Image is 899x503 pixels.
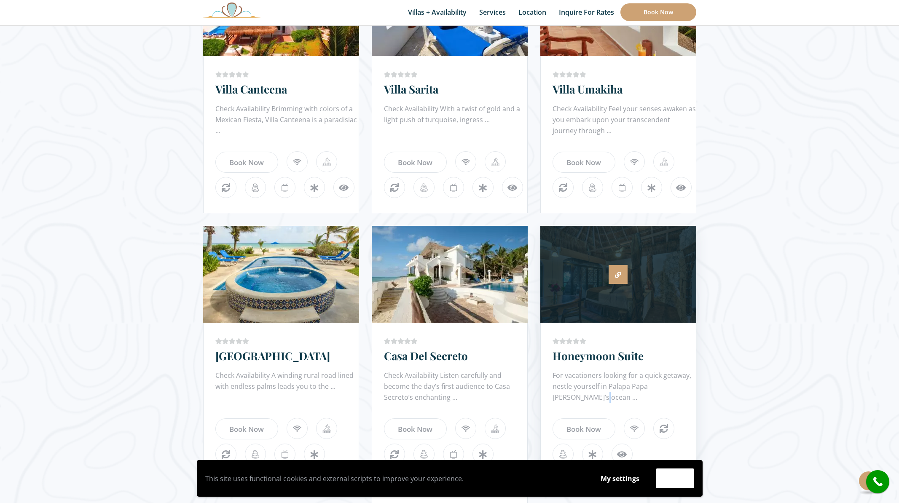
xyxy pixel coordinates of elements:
a: Villa Sarita [384,82,438,96]
a: Casa Del Secreto [384,348,468,363]
a: call [866,470,889,493]
a: Book Now [553,152,615,173]
div: Check Availability Brimming with colors of a Mexican Fiesta, Villa Canteena is a paradisiac ... [215,103,359,137]
a: Book Now [553,418,615,439]
button: My settings [593,469,647,488]
div: Check Availability A winding rural road lined with endless palms leads you to the ... [215,370,359,404]
div: Check Availability Listen carefully and become the day’s first audience to Casa Secreto’s enchant... [384,370,527,404]
img: Awesome Logo [203,2,260,18]
button: Accept [656,468,694,488]
a: Book Now [620,3,696,21]
a: Book Now [384,152,447,173]
div: For vacationers looking for a quick getaway, nestle yourself in Palapa Papa [PERSON_NAME]’s ocean... [553,370,696,404]
div: Check Availability With a twist of gold and a light push of turquoise, ingress ... [384,103,527,137]
div: Check Availability Feel your senses awaken as you embark upon your transcendent journey through ... [553,103,696,137]
a: Book Now [384,418,447,439]
a: Book Now [215,418,278,439]
p: This site uses functional cookies and external scripts to improve your experience. [205,472,584,485]
a: Book Now [215,152,278,173]
a: [GEOGRAPHIC_DATA] [215,348,330,363]
a: Villa Canteena [215,82,287,96]
i: call [868,472,887,491]
a: Honeymoon Suite [553,348,644,363]
a: Villa Umakiha [553,82,623,96]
